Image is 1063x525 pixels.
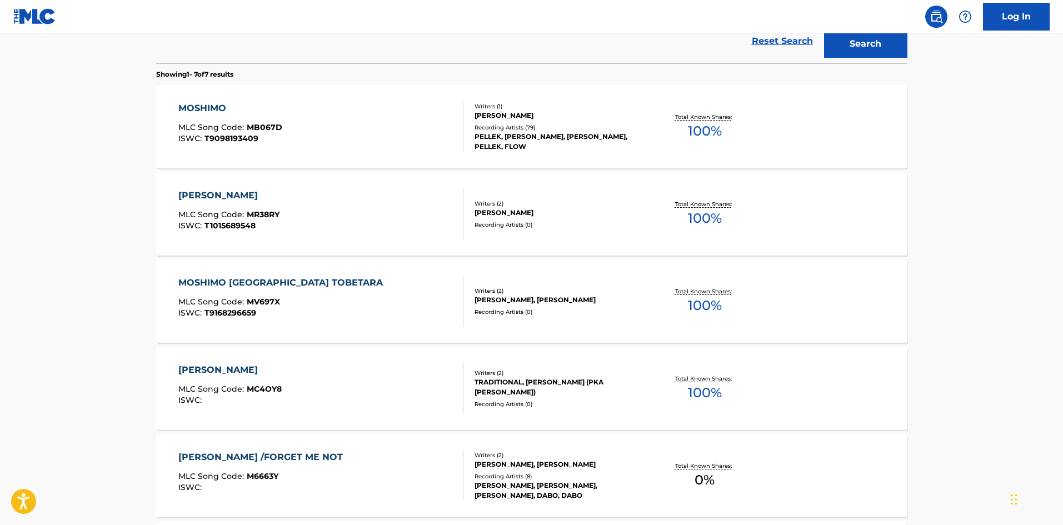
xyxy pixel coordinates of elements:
[475,287,642,295] div: Writers ( 2 )
[178,297,247,307] span: MLC Song Code :
[475,369,642,377] div: Writers ( 2 )
[13,8,56,24] img: MLC Logo
[178,471,247,481] span: MLC Song Code :
[475,132,642,152] div: PELLEK, [PERSON_NAME], [PERSON_NAME], PELLEK, FLOW
[156,259,907,343] a: MOSHIMO [GEOGRAPHIC_DATA] TOBETARAMLC Song Code:MV697XISWC:T9168296659Writers (2)[PERSON_NAME], [...
[475,472,642,481] div: Recording Artists ( 8 )
[688,121,722,141] span: 100 %
[178,122,247,132] span: MLC Song Code :
[1011,483,1017,516] div: Drag
[475,208,642,218] div: [PERSON_NAME]
[675,287,735,296] p: Total Known Shares:
[824,30,907,58] button: Search
[475,295,642,305] div: [PERSON_NAME], [PERSON_NAME]
[930,10,943,23] img: search
[156,347,907,430] a: [PERSON_NAME]MLC Song Code:MC4OY8ISWC:Writers (2)TRADITIONAL, [PERSON_NAME] (PKA [PERSON_NAME])Re...
[475,377,642,397] div: TRADITIONAL, [PERSON_NAME] (PKA [PERSON_NAME])
[178,363,282,377] div: [PERSON_NAME]
[959,10,972,23] img: help
[475,102,642,111] div: Writers ( 1 )
[475,481,642,501] div: [PERSON_NAME], [PERSON_NAME], [PERSON_NAME], DABO, DABO
[675,374,735,383] p: Total Known Shares:
[746,29,819,53] a: Reset Search
[247,209,280,219] span: MR38RY
[688,208,722,228] span: 100 %
[675,462,735,470] p: Total Known Shares:
[178,451,348,464] div: [PERSON_NAME] /FORGET ME NOT
[475,123,642,132] div: Recording Artists ( 79 )
[688,296,722,316] span: 100 %
[178,308,204,318] span: ISWC :
[178,395,204,405] span: ISWC :
[675,113,735,121] p: Total Known Shares:
[954,6,976,28] div: Help
[178,189,280,202] div: [PERSON_NAME]
[475,400,642,408] div: Recording Artists ( 0 )
[156,69,233,79] p: Showing 1 - 7 of 7 results
[178,209,247,219] span: MLC Song Code :
[178,102,282,115] div: MOSHIMO
[156,434,907,517] a: [PERSON_NAME] /FORGET ME NOTMLC Song Code:M6663YISWC:Writers (2)[PERSON_NAME], [PERSON_NAME]Recor...
[178,221,204,231] span: ISWC :
[675,200,735,208] p: Total Known Shares:
[247,471,278,481] span: M6663Y
[204,308,256,318] span: T9168296659
[695,470,715,490] span: 0 %
[1007,472,1063,525] iframe: Chat Widget
[247,122,282,132] span: MB067D
[475,308,642,316] div: Recording Artists ( 0 )
[204,221,256,231] span: T1015689548
[178,133,204,143] span: ISWC :
[247,384,282,394] span: MC4OY8
[156,85,907,168] a: MOSHIMOMLC Song Code:MB067DISWC:T9098193409Writers (1)[PERSON_NAME]Recording Artists (79)PELLEK, ...
[475,459,642,469] div: [PERSON_NAME], [PERSON_NAME]
[983,3,1050,31] a: Log In
[178,482,204,492] span: ISWC :
[178,276,388,289] div: MOSHIMO [GEOGRAPHIC_DATA] TOBETARA
[204,133,258,143] span: T9098193409
[247,297,280,307] span: MV697X
[156,172,907,256] a: [PERSON_NAME]MLC Song Code:MR38RYISWC:T1015689548Writers (2)[PERSON_NAME]Recording Artists (0)Tot...
[475,199,642,208] div: Writers ( 2 )
[475,111,642,121] div: [PERSON_NAME]
[475,451,642,459] div: Writers ( 2 )
[475,221,642,229] div: Recording Artists ( 0 )
[178,384,247,394] span: MLC Song Code :
[925,6,947,28] a: Public Search
[688,383,722,403] span: 100 %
